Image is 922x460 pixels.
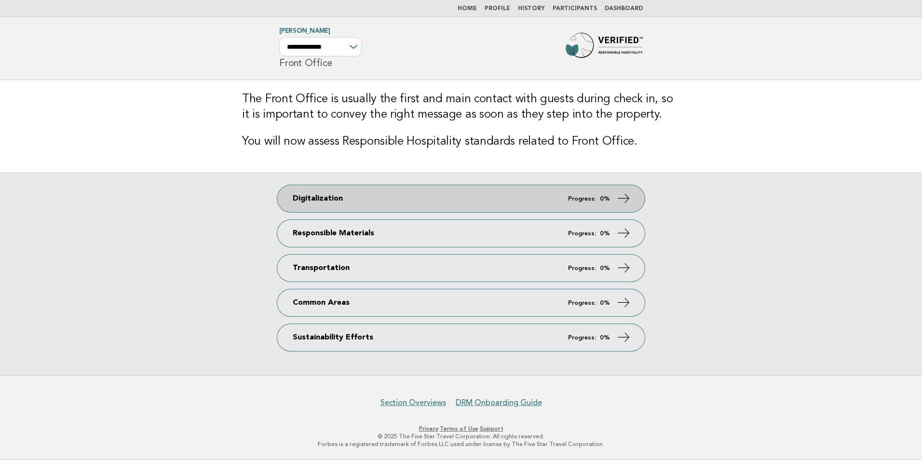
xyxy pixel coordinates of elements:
p: Forbes is a registered trademark of Forbes LLC used under license by The Five Star Travel Corpora... [166,440,756,448]
a: Participants [553,6,597,12]
strong: 0% [600,335,610,341]
a: Section Overviews [380,398,446,407]
em: Progress: [568,196,596,202]
h1: Front Office [279,28,362,68]
a: Profile [485,6,510,12]
p: © 2025 The Five Star Travel Corporation. All rights reserved. [166,433,756,440]
a: DRM Onboarding Guide [456,398,542,407]
a: Terms of Use [440,425,478,432]
a: Support [480,425,503,432]
img: Forbes Travel Guide [566,33,643,64]
strong: 0% [600,230,610,237]
strong: 0% [600,196,610,202]
em: Progress: [568,300,596,306]
a: Privacy [419,425,438,432]
a: [PERSON_NAME] [279,28,330,34]
a: Digitalization Progress: 0% [277,185,645,212]
a: Dashboard [605,6,643,12]
a: Home [458,6,477,12]
em: Progress: [568,335,596,341]
a: Transportation Progress: 0% [277,255,645,282]
strong: 0% [600,265,610,271]
em: Progress: [568,265,596,271]
em: Progress: [568,230,596,237]
strong: 0% [600,300,610,306]
a: Responsible Materials Progress: 0% [277,220,645,247]
a: Sustainability Efforts Progress: 0% [277,324,645,351]
a: Common Areas Progress: 0% [277,289,645,316]
p: · · [166,425,756,433]
a: History [518,6,545,12]
h3: The Front Office is usually the first and main contact with guests during check in, so it is impo... [242,92,680,122]
h3: You will now assess Responsible Hospitality standards related to Front Office. [242,134,680,149]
